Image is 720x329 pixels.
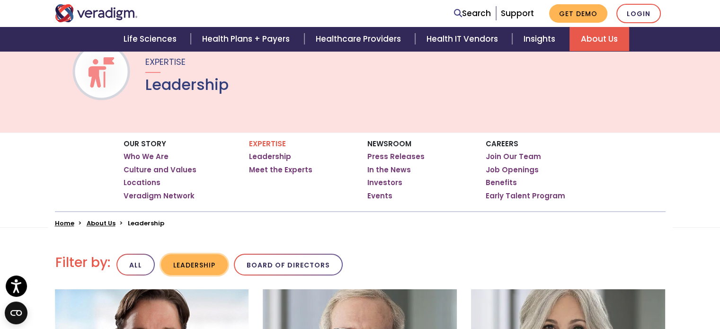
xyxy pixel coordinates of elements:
[55,219,74,228] a: Home
[616,4,661,23] a: Login
[367,165,411,175] a: In the News
[145,56,186,68] span: Expertise
[112,27,191,51] a: Life Sciences
[249,152,291,161] a: Leadership
[486,178,517,187] a: Benefits
[512,27,569,51] a: Insights
[124,191,195,201] a: Veradigm Network
[124,152,169,161] a: Who We Are
[249,165,312,175] a: Meet the Experts
[367,152,425,161] a: Press Releases
[539,261,709,318] iframe: Drift Chat Widget
[304,27,415,51] a: Healthcare Providers
[486,152,541,161] a: Join Our Team
[124,165,196,175] a: Culture and Values
[501,8,534,19] a: Support
[486,191,565,201] a: Early Talent Program
[55,4,138,22] img: Veradigm logo
[87,219,116,228] a: About Us
[549,4,607,23] a: Get Demo
[145,76,229,94] h1: Leadership
[486,165,539,175] a: Job Openings
[116,254,155,276] button: All
[234,254,343,276] button: Board of Directors
[124,178,160,187] a: Locations
[55,255,110,271] h2: Filter by:
[415,27,512,51] a: Health IT Vendors
[161,254,228,276] button: Leadership
[191,27,304,51] a: Health Plans + Payers
[5,302,27,324] button: Open CMP widget
[367,191,392,201] a: Events
[454,7,491,20] a: Search
[569,27,629,51] a: About Us
[367,178,402,187] a: Investors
